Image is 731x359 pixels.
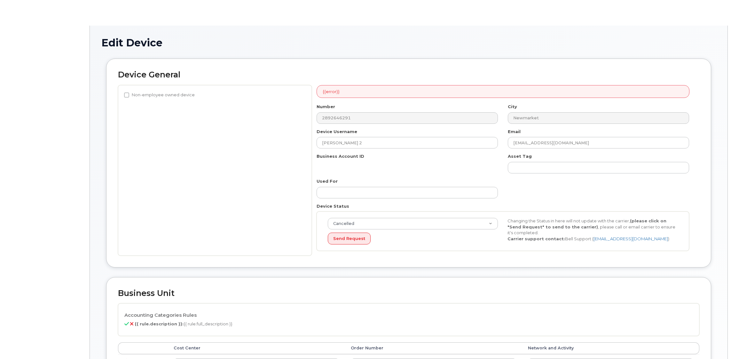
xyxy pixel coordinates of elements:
[593,236,668,241] a: [EMAIL_ADDRESS][DOMAIN_NAME]
[124,313,693,318] h4: Accounting Categories Rules
[317,129,357,135] label: Device Username
[118,70,699,79] h2: Device General
[503,218,682,242] div: Changing the Status in here will not update with the carrier, , please call or email carrier to e...
[508,104,517,110] label: City
[135,321,184,326] b: {{ rule.description }}:
[507,236,565,241] strong: Carrier support contact:
[118,289,699,298] h2: Business Unit
[317,178,338,184] label: Used For
[317,85,689,98] div: {{error}}
[522,342,699,354] th: Network and Activity
[317,104,335,110] label: Number
[507,218,666,229] strong: (please click on "Send Request" to send to the carrier)
[317,203,349,209] label: Device Status
[124,321,693,327] p: {{ rule.full_description }}
[317,153,364,159] label: Business Account ID
[345,342,522,354] th: Order Number
[101,37,716,48] h1: Edit Device
[508,129,521,135] label: Email
[168,342,345,354] th: Cost Center
[328,233,371,244] button: Send Request
[124,92,129,98] input: Non-employee owned device
[124,91,195,99] label: Non-employee owned device
[508,153,532,159] label: Asset Tag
